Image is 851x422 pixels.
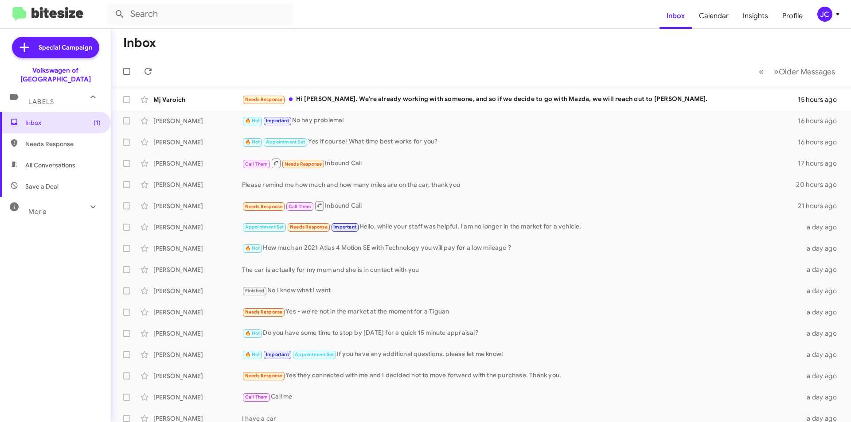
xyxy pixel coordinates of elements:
span: Needs Response [245,204,283,209]
span: 🔥 Hot [245,352,260,357]
div: If you have any additional questions, please let me know! [242,349,801,360]
div: [PERSON_NAME] [153,350,242,359]
div: 21 hours ago [798,201,844,210]
a: Profile [775,3,810,29]
div: Yes if course! What time best works for you? [242,137,798,147]
span: (1) [94,118,101,127]
span: Important [333,224,356,230]
span: Call Them [289,204,312,209]
button: JC [810,7,841,22]
div: How much an 2021 Atlas 4 Motion SE with Technology you will pay for a low mileage ? [242,243,801,253]
span: Special Campaign [39,43,92,52]
div: [PERSON_NAME] [153,116,242,125]
span: All Conversations [25,161,75,170]
a: Insights [736,3,775,29]
span: More [28,208,47,216]
button: Previous [753,62,769,81]
div: Do you have some time to stop by [DATE] for a quick 15 minute appraisal? [242,328,801,338]
h1: Inbox [123,36,156,50]
div: a day ago [801,244,844,253]
div: [PERSON_NAME] [153,265,242,274]
div: 20 hours ago [796,180,844,189]
span: 🔥 Hot [245,139,260,145]
span: Needs Response [290,224,328,230]
div: [PERSON_NAME] [153,308,242,317]
div: [PERSON_NAME] [153,393,242,402]
span: Save a Deal [25,182,59,191]
div: Please remind me how much and how many miles are on the car, thank you [242,180,796,189]
span: 🔥 Hot [245,330,260,336]
div: Hello, while your staff was helpful, I am no longer in the market for a vehicle. [242,222,801,232]
a: Special Campaign [12,37,99,58]
div: The car is actually for my mom and she is in contact with you [242,265,801,274]
div: [PERSON_NAME] [153,244,242,253]
div: [PERSON_NAME] [153,138,242,147]
div: No hay problema! [242,116,798,126]
div: [PERSON_NAME] [153,329,242,338]
div: [PERSON_NAME] [153,372,242,380]
div: a day ago [801,350,844,359]
span: » [774,66,779,77]
div: Call me [242,392,801,402]
div: No I know what I want [242,286,801,296]
a: Inbox [660,3,692,29]
div: JC [817,7,832,22]
span: 🔥 Hot [245,245,260,251]
span: Important [266,118,289,124]
div: [PERSON_NAME] [153,201,242,210]
span: Important [266,352,289,357]
div: [PERSON_NAME] [153,180,242,189]
div: a day ago [801,265,844,274]
div: Mj Varoich [153,95,242,104]
div: Yes they connected with me and I decided not to move forward with the purchase. Thank you. [242,371,801,381]
span: Older Messages [779,67,835,77]
div: Yes - we're not in the market at the moment for a Tiguan [242,307,801,317]
nav: Page navigation example [754,62,840,81]
span: Labels [28,98,54,106]
span: Needs Response [245,97,283,102]
div: Inbound Call [242,200,798,211]
span: Needs Response [25,139,101,148]
div: a day ago [801,308,844,317]
div: a day ago [801,286,844,295]
button: Next [769,62,840,81]
div: [PERSON_NAME] [153,223,242,232]
span: Needs Response [285,161,322,167]
span: Needs Response [245,373,283,379]
span: Inbox [25,118,101,127]
input: Search [107,4,293,25]
span: 🔥 Hot [245,118,260,124]
div: 17 hours ago [798,159,844,168]
span: Needs Response [245,309,283,315]
span: Call Them [245,394,268,400]
div: [PERSON_NAME] [153,286,242,295]
a: Calendar [692,3,736,29]
div: a day ago [801,223,844,232]
div: Inbound Call [242,158,798,169]
span: « [759,66,764,77]
div: [PERSON_NAME] [153,159,242,168]
div: a day ago [801,393,844,402]
div: 15 hours ago [798,95,844,104]
div: a day ago [801,372,844,380]
div: 16 hours ago [798,138,844,147]
span: Appointment Set [295,352,334,357]
span: Finished [245,288,265,294]
div: 16 hours ago [798,116,844,125]
div: a day ago [801,329,844,338]
span: Appointment Set [245,224,284,230]
span: Call Them [245,161,268,167]
span: Appointment Set [266,139,305,145]
div: Hi [PERSON_NAME]. We're already working with someone, and so if we decide to go with Mazda, we wi... [242,94,798,105]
